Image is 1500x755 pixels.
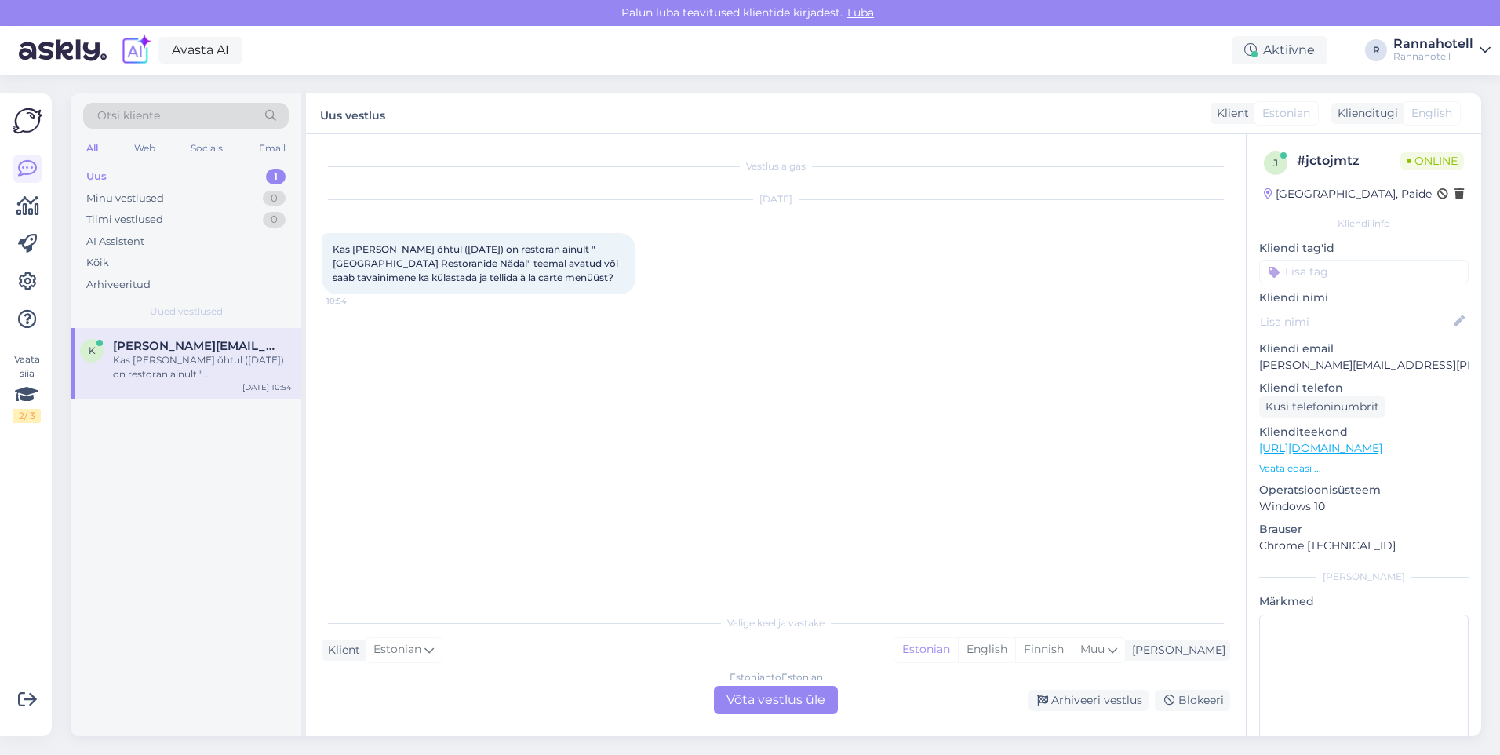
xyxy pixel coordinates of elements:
div: Võta vestlus üle [714,686,838,714]
span: kurre@kurre.ee [113,339,276,353]
div: Küsi telefoninumbrit [1259,396,1385,418]
div: Email [256,138,289,159]
div: Arhiveeritud [86,277,151,293]
div: Klient [1211,105,1249,122]
div: [PERSON_NAME] [1259,570,1469,584]
div: Valige keel ja vastake [322,616,1230,630]
div: 1 [266,169,286,184]
div: R [1365,39,1387,61]
div: 2 / 3 [13,409,41,423]
img: Askly Logo [13,106,42,136]
span: j [1273,157,1278,169]
input: Lisa nimi [1260,313,1451,330]
span: Otsi kliente [97,108,160,124]
p: Chrome [TECHNICAL_ID] [1259,538,1469,554]
span: Kas [PERSON_NAME] õhtul ([DATE]) on restoran ainult "[GEOGRAPHIC_DATA] Restoranide Nädal" teemal ... [333,243,621,283]
div: 0 [263,212,286,228]
span: 10:54 [326,295,385,307]
div: Rannahotell [1393,50,1473,63]
p: Windows 10 [1259,498,1469,515]
p: Kliendi telefon [1259,380,1469,396]
div: # jctojmtz [1297,151,1400,170]
div: English [958,638,1015,662]
span: k [89,345,96,356]
div: Kõik [86,255,109,271]
div: Estonian [894,638,958,662]
p: Klienditeekond [1259,424,1469,440]
div: Uus [86,169,107,184]
p: Märkmed [1259,593,1469,610]
label: Uus vestlus [320,103,385,124]
div: [PERSON_NAME] [1126,642,1225,658]
div: Estonian to Estonian [730,670,823,684]
div: [DATE] [322,192,1230,206]
div: Rannahotell [1393,38,1473,50]
p: Brauser [1259,521,1469,538]
p: [PERSON_NAME][EMAIL_ADDRESS][PERSON_NAME][DOMAIN_NAME] [1259,357,1469,374]
p: Kliendi email [1259,341,1469,357]
div: Arhiveeri vestlus [1028,690,1149,711]
span: Estonian [1262,105,1310,122]
div: Kliendi info [1259,217,1469,231]
input: Lisa tag [1259,260,1469,283]
div: Klient [322,642,360,658]
div: Finnish [1015,638,1072,662]
img: explore-ai [119,34,152,67]
span: Luba [843,5,879,20]
div: AI Assistent [86,234,144,250]
div: Minu vestlused [86,191,164,206]
span: Estonian [373,641,421,658]
div: Tiimi vestlused [86,212,163,228]
div: All [83,138,101,159]
a: Avasta AI [158,37,242,64]
div: 0 [263,191,286,206]
div: Socials [187,138,226,159]
p: Vaata edasi ... [1259,461,1469,476]
div: Kas [PERSON_NAME] õhtul ([DATE]) on restoran ainult "[GEOGRAPHIC_DATA] Restoranide Nädal" teemal ... [113,353,292,381]
span: Uued vestlused [150,305,223,319]
div: Web [131,138,158,159]
div: Vaata siia [13,352,41,423]
div: Blokeeri [1155,690,1230,711]
span: English [1411,105,1452,122]
a: RannahotellRannahotell [1393,38,1491,63]
span: Online [1400,152,1464,170]
p: Kliendi nimi [1259,290,1469,306]
div: [GEOGRAPHIC_DATA], Paide [1264,186,1432,202]
a: [URL][DOMAIN_NAME] [1259,441,1382,455]
span: Muu [1080,642,1105,656]
p: Kliendi tag'id [1259,240,1469,257]
div: Vestlus algas [322,159,1230,173]
div: [DATE] 10:54 [242,381,292,393]
div: Klienditugi [1331,105,1398,122]
p: Operatsioonisüsteem [1259,482,1469,498]
div: Aktiivne [1232,36,1327,64]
